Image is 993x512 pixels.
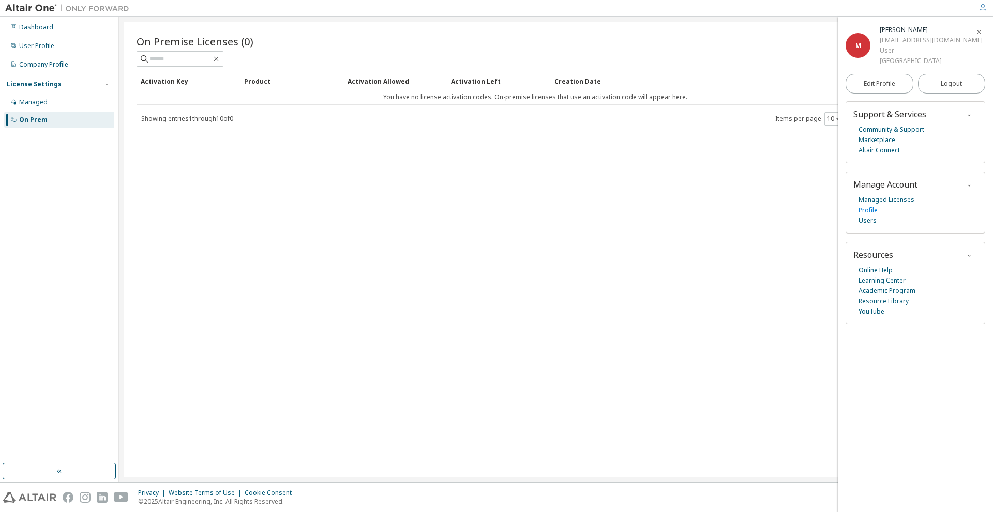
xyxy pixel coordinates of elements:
img: facebook.svg [63,492,73,503]
div: On Prem [19,116,48,124]
span: On Premise Licenses (0) [137,34,253,49]
span: M [855,41,861,50]
img: linkedin.svg [97,492,108,503]
img: instagram.svg [80,492,91,503]
a: Academic Program [859,286,915,296]
a: Edit Profile [846,74,913,94]
div: Website Terms of Use [169,489,245,497]
a: Online Help [859,265,893,275]
a: Resource Library [859,296,909,306]
a: YouTube [859,306,884,317]
a: Marketplace [859,135,895,145]
div: Cookie Consent [245,489,298,497]
a: Profile [859,205,878,215]
div: [GEOGRAPHIC_DATA] [880,56,983,66]
div: Privacy [138,489,169,497]
div: Activation Allowed [348,73,443,89]
button: Logout [918,74,986,94]
a: Users [859,215,877,226]
td: You have no license activation codes. On-premise licenses that use an activation code will appear... [137,89,934,105]
div: [EMAIL_ADDRESS][DOMAIN_NAME] [880,35,983,45]
div: User [880,45,983,56]
img: altair_logo.svg [3,492,56,503]
div: Activation Key [141,73,236,89]
span: Edit Profile [864,80,895,88]
img: Altair One [5,3,134,13]
span: Items per page [775,112,844,126]
p: © 2025 Altair Engineering, Inc. All Rights Reserved. [138,497,298,506]
div: Managed [19,98,48,106]
div: Activation Left [451,73,546,89]
span: Showing entries 1 through 10 of 0 [141,114,233,123]
img: youtube.svg [114,492,129,503]
div: License Settings [7,80,62,88]
div: Company Profile [19,60,68,69]
div: Product [244,73,339,89]
span: Manage Account [853,179,917,190]
div: Marcos Nieto [880,25,983,35]
span: Support & Services [853,108,926,120]
div: User Profile [19,42,54,50]
span: Resources [853,249,893,260]
button: 10 [827,115,841,123]
a: Managed Licenses [859,195,914,205]
a: Learning Center [859,275,906,286]
div: Dashboard [19,23,53,32]
a: Community & Support [859,125,924,135]
span: Logout [941,79,962,89]
div: Creation Date [554,73,930,89]
a: Altair Connect [859,145,900,156]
